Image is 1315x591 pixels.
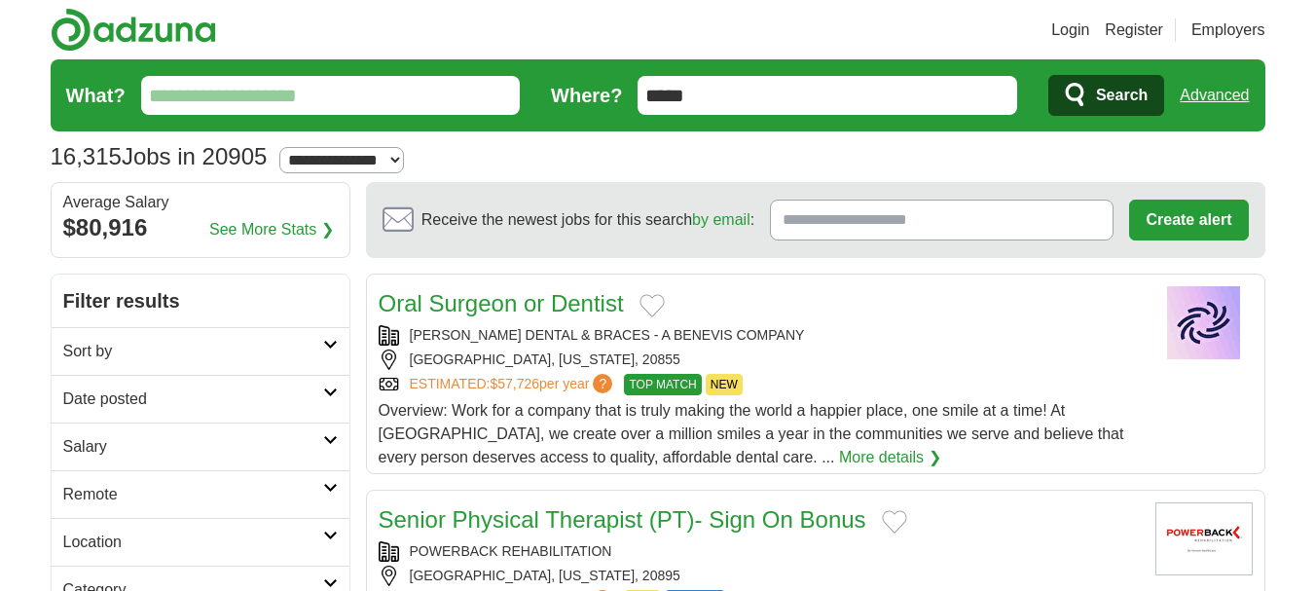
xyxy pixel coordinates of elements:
[1105,18,1163,42] a: Register
[1051,18,1089,42] a: Login
[51,143,268,169] h1: Jobs in 20905
[421,208,754,232] span: Receive the newest jobs for this search :
[1180,76,1249,115] a: Advanced
[52,423,349,470] a: Salary
[882,510,907,534] button: Add to favorite jobs
[410,374,617,395] a: ESTIMATED:$57,726per year?
[379,325,1140,346] div: [PERSON_NAME] DENTAL & BRACES - A BENEVIS COMPANY
[379,350,1140,370] div: [GEOGRAPHIC_DATA], [US_STATE], 20855
[51,139,122,174] span: 16,315
[63,531,323,554] h2: Location
[1155,286,1253,359] img: Company logo
[63,435,323,459] h2: Salary
[379,566,1140,586] div: [GEOGRAPHIC_DATA], [US_STATE], 20895
[379,402,1124,465] span: Overview: Work for a company that is truly making the world a happier place, one smile at a time!...
[63,483,323,506] h2: Remote
[593,374,612,393] span: ?
[52,518,349,566] a: Location
[379,506,866,533] a: Senior Physical Therapist (PT)- Sign On Bonus
[692,211,750,228] a: by email
[209,218,334,241] a: See More Stats ❯
[410,543,612,559] a: POWERBACK REHABILITATION
[63,340,323,363] h2: Sort by
[63,195,338,210] div: Average Salary
[1155,502,1253,575] img: PowerBack Rehabilitation, Exton logo
[1096,76,1148,115] span: Search
[63,388,323,411] h2: Date posted
[1129,200,1248,240] button: Create alert
[490,376,539,391] span: $57,726
[52,327,349,375] a: Sort by
[1191,18,1265,42] a: Employers
[63,210,338,245] div: $80,916
[551,81,622,110] label: Where?
[52,470,349,518] a: Remote
[1048,75,1164,116] button: Search
[839,446,941,469] a: More details ❯
[624,374,701,395] span: TOP MATCH
[52,375,349,423] a: Date posted
[639,294,665,317] button: Add to favorite jobs
[51,8,216,52] img: Adzuna logo
[52,275,349,327] h2: Filter results
[706,374,743,395] span: NEW
[66,81,126,110] label: What?
[379,290,624,316] a: Oral Surgeon or Dentist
